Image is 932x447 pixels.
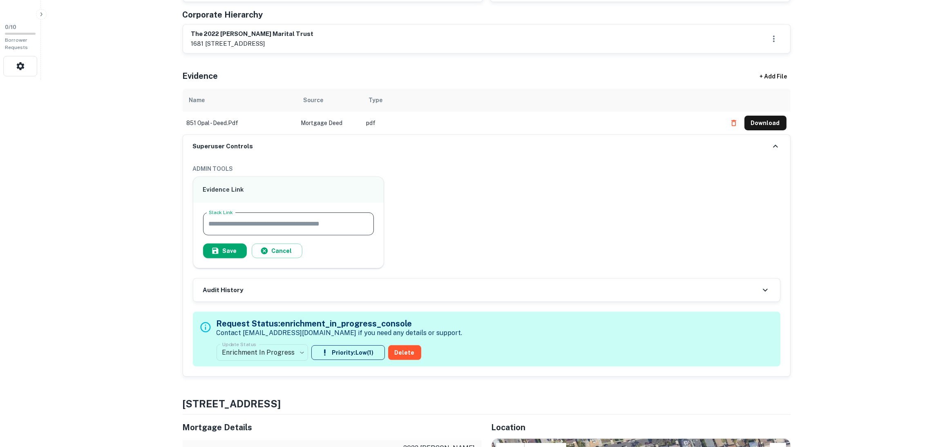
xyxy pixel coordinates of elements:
div: + Add File [745,69,802,84]
h6: the 2022 [PERSON_NAME] marital trust [191,29,314,39]
h4: [STREET_ADDRESS] [183,396,791,411]
th: Name [183,89,297,112]
h5: Mortgage Details [183,421,482,434]
iframe: Chat Widget [891,382,932,421]
button: Download [744,116,787,130]
h5: Request Status: enrichment_in_progress_console [217,317,463,330]
span: Borrower Requests [5,37,28,50]
button: Delete [388,345,421,360]
button: Priority:Low(1) [311,345,385,360]
h5: Location [492,421,791,434]
label: Slack Link [209,209,233,216]
button: Cancel [252,244,302,258]
button: Delete file [726,116,741,130]
h6: Audit History [203,286,244,295]
div: Source [304,95,324,105]
h6: Superuser Controls [193,142,253,151]
button: Save [203,244,247,258]
h6: Evidence Link [203,185,374,194]
td: pdf [362,112,722,134]
span: 0 / 10 [5,24,16,30]
div: scrollable content [183,89,791,134]
div: Type [369,95,383,105]
p: Contact [EMAIL_ADDRESS][DOMAIN_NAME] if you need any details or support. [217,328,463,338]
th: Type [362,89,722,112]
h5: Corporate Hierarchy [183,9,263,21]
p: 1681 [STREET_ADDRESS] [191,39,314,49]
div: Name [189,95,205,105]
div: Enrichment In Progress [217,341,308,364]
label: Update Status [222,341,256,348]
td: Mortgage Deed [297,112,362,134]
h6: ADMIN TOOLS [193,164,780,173]
h5: Evidence [183,70,218,82]
td: 851 opal - deed.pdf [183,112,297,134]
th: Source [297,89,362,112]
